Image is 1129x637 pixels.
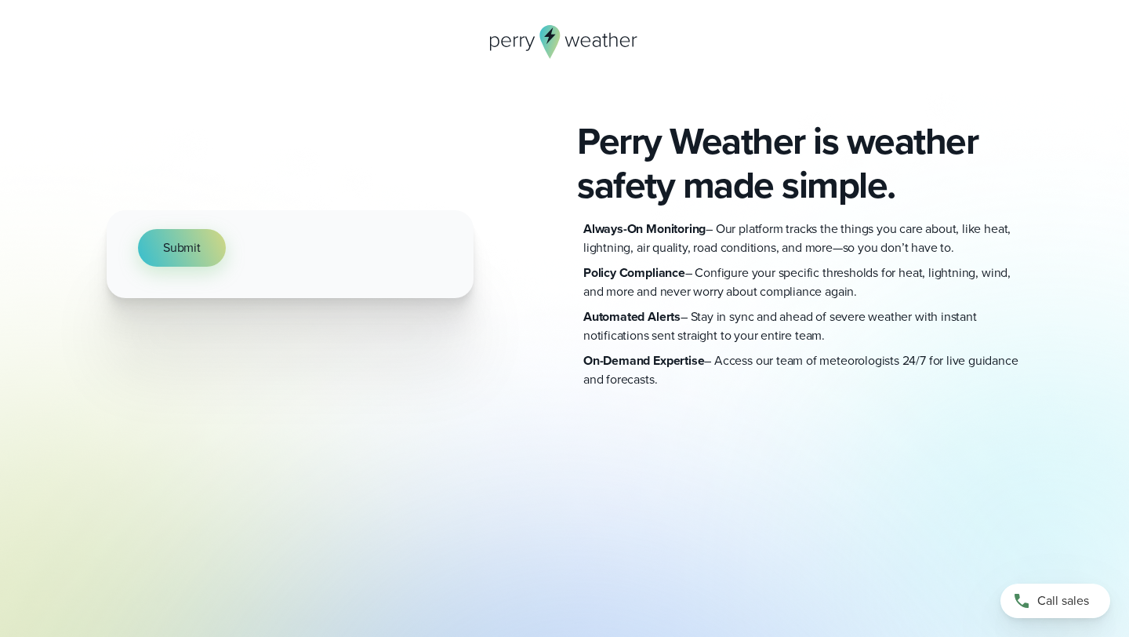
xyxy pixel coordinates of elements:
[1000,584,1110,618] a: Call sales
[1037,591,1089,610] span: Call sales
[583,351,704,369] strong: On-Demand Expertise
[583,220,1022,257] p: – Our platform tracks the things you care about, like heat, lightning, air quality, road conditio...
[163,238,201,257] span: Submit
[583,351,1022,389] p: – Access our team of meteorologists 24/7 for live guidance and forecasts.
[138,229,226,267] button: Submit
[583,308,1022,345] p: – Stay in sync and ahead of severe weather with instant notifications sent straight to your entir...
[583,264,1022,301] p: – Configure your specific thresholds for heat, lightning, wind, and more and never worry about co...
[583,264,685,282] strong: Policy Compliance
[577,119,1022,207] h2: Perry Weather is weather safety made simple.
[583,220,706,238] strong: Always-On Monitoring
[583,308,681,326] strong: Automated Alerts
